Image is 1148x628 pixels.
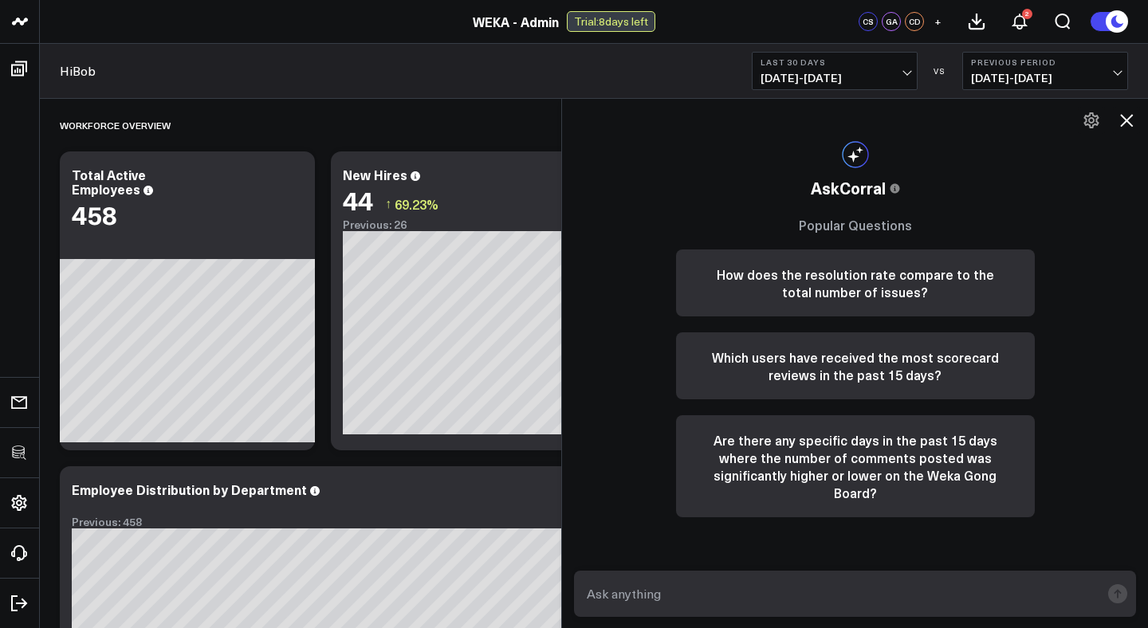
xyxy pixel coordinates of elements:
[761,72,909,84] span: [DATE] - [DATE]
[343,186,373,214] div: 44
[72,516,574,528] div: Previous: 458
[761,57,909,67] b: Last 30 Days
[343,218,574,231] div: Previous: 26
[859,12,878,31] div: CS
[971,72,1119,84] span: [DATE] - [DATE]
[811,176,886,200] span: AskCorral
[676,332,1035,399] button: Which users have received the most scorecard reviews in the past 15 days?
[676,415,1035,517] button: Are there any specific days in the past 15 days where the number of comments posted was significa...
[473,13,559,30] a: WEKA - Admin
[676,249,1035,316] button: How does the resolution rate compare to the total number of issues?
[676,216,1035,234] h3: Popular Questions
[905,12,924,31] div: CD
[752,52,918,90] button: Last 30 Days[DATE]-[DATE]
[72,200,117,229] div: 458
[1022,9,1032,19] div: 2
[934,16,942,27] span: +
[385,194,391,214] span: ↑
[567,11,655,32] div: Trial: 8 days left
[926,66,954,76] div: VS
[72,481,307,498] div: Employee Distribution by Department
[971,57,1119,67] b: Previous Period
[962,52,1128,90] button: Previous Period[DATE]-[DATE]
[928,12,947,31] button: +
[60,107,171,143] div: Workforce Overview
[60,62,96,80] a: HiBob
[72,166,146,198] div: Total Active Employees
[882,12,901,31] div: GA
[395,195,438,213] span: 69.23%
[343,166,407,183] div: New Hires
